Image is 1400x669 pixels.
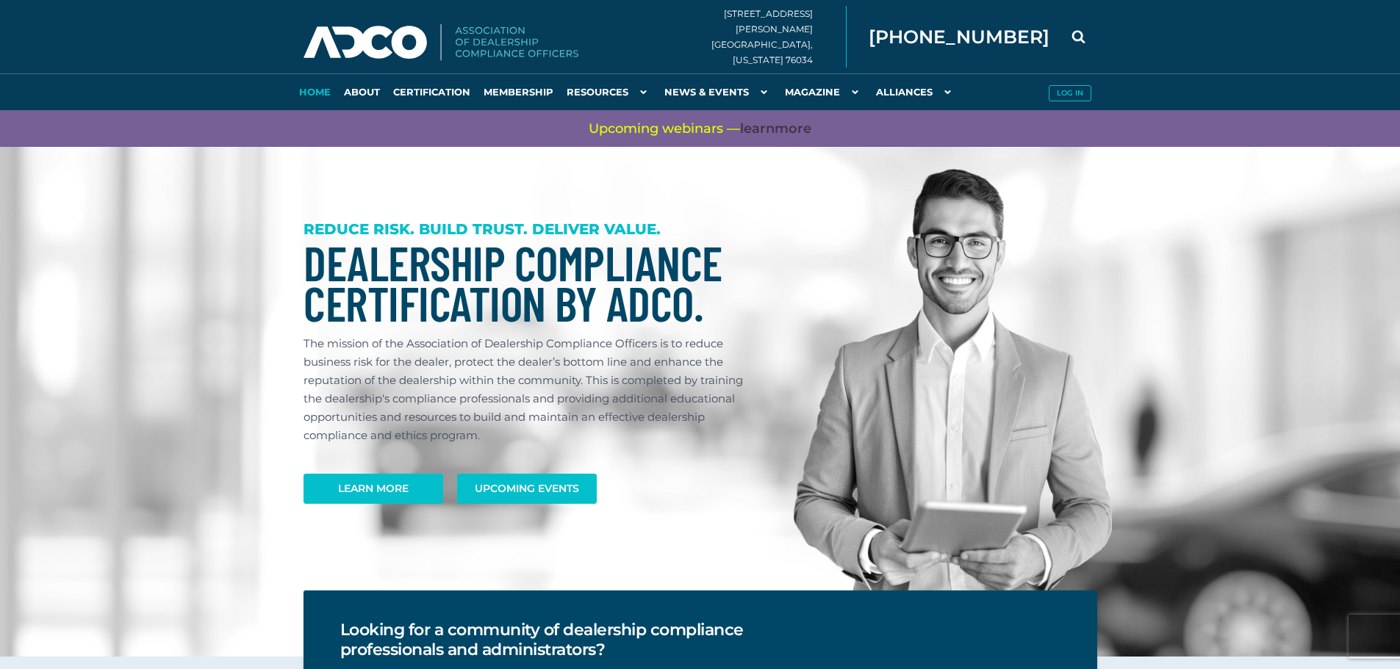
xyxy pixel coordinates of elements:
a: Log in [1042,73,1097,110]
a: Home [292,73,337,110]
a: Resources [560,73,658,110]
a: Learn More [304,474,443,504]
span: [PHONE_NUMBER] [869,28,1049,46]
a: learnmore [740,120,811,138]
a: Membership [477,73,560,110]
a: Upcoming Events [457,474,597,504]
a: Magazine [778,73,869,110]
a: Certification [387,73,477,110]
h1: Dealership Compliance Certification by ADCO. [304,242,758,323]
div: [STREET_ADDRESS][PERSON_NAME] [GEOGRAPHIC_DATA], [US_STATE] 76034 [711,6,847,68]
img: Dealership Compliance Professional [794,169,1112,619]
a: About [337,73,387,110]
a: News & Events [658,73,778,110]
span: learn [740,120,775,137]
img: Association of Dealership Compliance Officers logo [304,24,578,61]
p: The mission of the Association of Dealership Compliance Officers is to reduce business risk for t... [304,334,758,444]
button: Log in [1049,85,1091,101]
h3: REDUCE RISK. BUILD TRUST. DELIVER VALUE. [304,220,758,239]
a: Alliances [869,73,962,110]
span: Upcoming webinars — [589,120,811,138]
